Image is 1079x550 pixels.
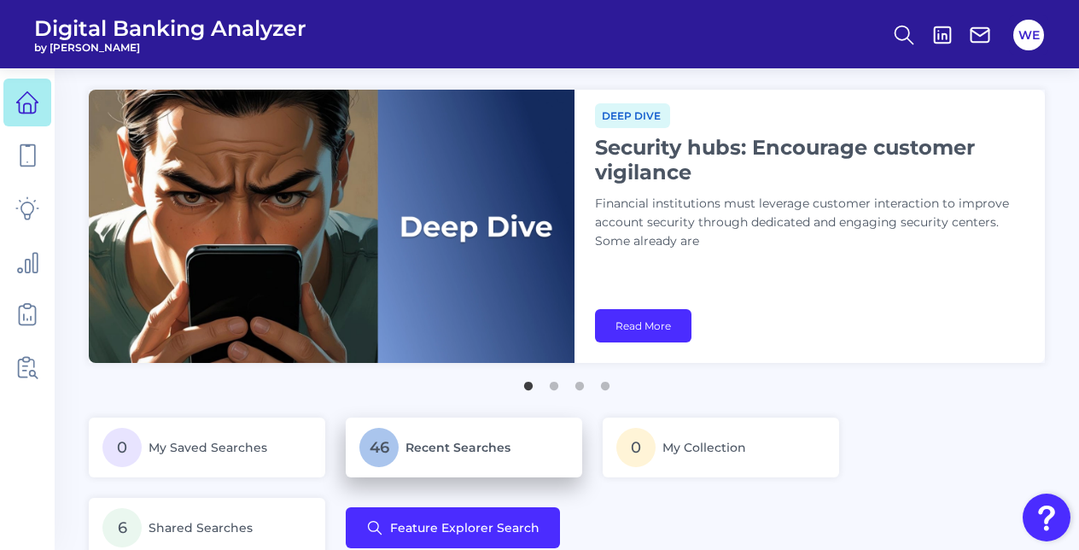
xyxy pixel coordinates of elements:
[595,309,691,342] a: Read More
[390,521,539,535] span: Feature Explorer Search
[597,373,614,390] button: 4
[149,520,253,535] span: Shared Searches
[102,508,142,547] span: 6
[545,373,563,390] button: 2
[346,418,582,477] a: 46Recent Searches
[662,440,746,455] span: My Collection
[595,135,1022,184] h1: Security hubs: Encourage customer vigilance
[89,418,325,477] a: 0My Saved Searches
[1013,20,1044,50] button: WE
[1023,494,1070,541] button: Open Resource Center
[359,428,399,467] span: 46
[616,428,656,467] span: 0
[405,440,510,455] span: Recent Searches
[34,15,306,41] span: Digital Banking Analyzer
[595,195,1022,251] p: Financial institutions must leverage customer interaction to improve account security through ded...
[595,107,670,123] a: Deep dive
[34,41,306,54] span: by [PERSON_NAME]
[149,440,267,455] span: My Saved Searches
[595,103,670,128] span: Deep dive
[571,373,588,390] button: 3
[89,90,574,363] img: bannerImg
[346,507,560,548] button: Feature Explorer Search
[603,418,839,477] a: 0My Collection
[102,428,142,467] span: 0
[520,373,537,390] button: 1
